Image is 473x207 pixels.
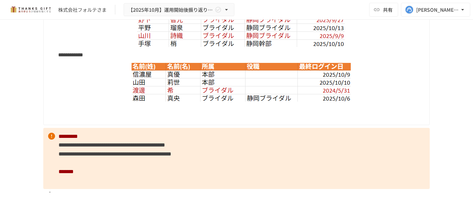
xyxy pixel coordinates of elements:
[416,6,459,14] div: [PERSON_NAME][EMAIL_ADDRESS][DOMAIN_NAME]
[401,3,470,17] button: [PERSON_NAME][EMAIL_ADDRESS][DOMAIN_NAME]
[132,63,351,102] img: xCXMMdPmis7RWsXrUjTgnI2gazpujSV12DM3HRMHIIW
[128,6,213,14] span: 【2025年10月】運用開始後振り返りミーティング
[58,6,107,13] div: 株式会社フォルテさま
[8,4,53,15] img: mMP1OxWUAhQbsRWCurg7vIHe5HqDpP7qZo7fRoNLXQh
[383,6,393,13] span: 共有
[124,3,234,17] button: 【2025年10月】運用開始後振り返りミーティング
[369,3,398,17] button: 共有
